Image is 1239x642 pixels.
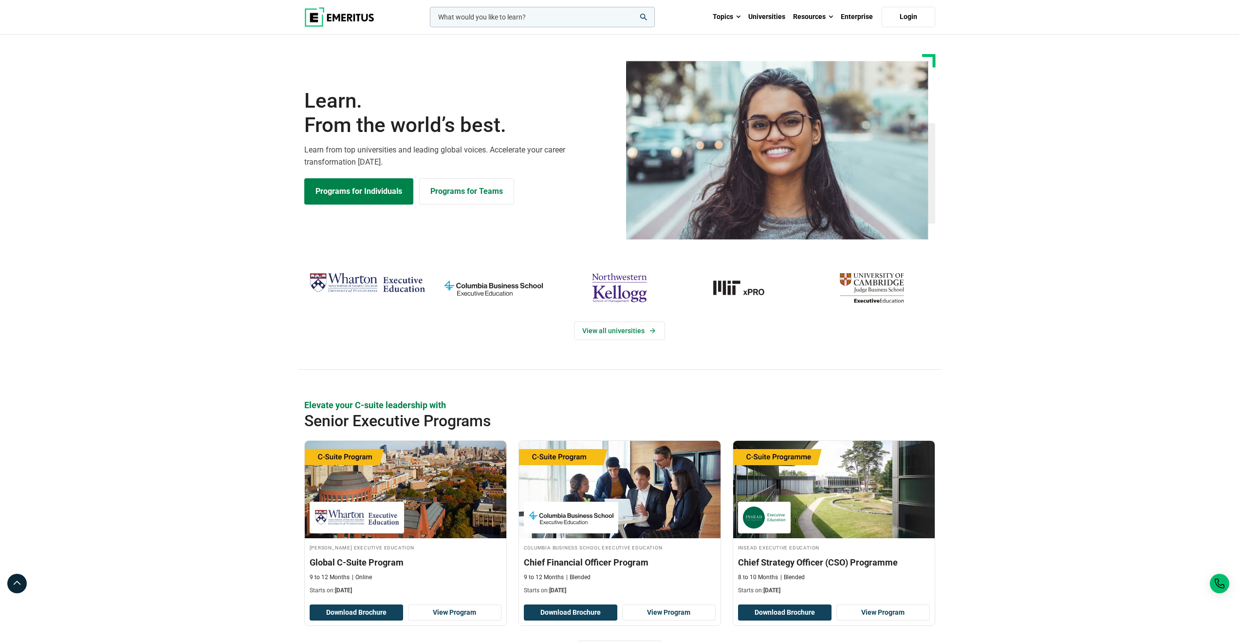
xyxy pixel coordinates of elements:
h1: Learn. [304,89,614,138]
a: Leadership Course by INSEAD Executive Education - October 14, 2025 INSEAD Executive Education INS... [733,441,935,600]
img: INSEAD Executive Education [743,507,786,529]
img: Wharton Executive Education [309,269,425,298]
p: Starts on: [310,586,501,595]
span: [DATE] [549,587,566,594]
p: Elevate your C-suite leadership with [304,399,935,411]
a: View Universities [574,321,665,340]
h2: Senior Executive Programs [304,411,872,431]
h3: Global C-Suite Program [310,556,501,568]
h3: Chief Strategy Officer (CSO) Programme [738,556,930,568]
a: View Program [408,604,501,621]
input: woocommerce-product-search-field-0 [430,7,655,27]
p: Learn from top universities and leading global voices. Accelerate your career transformation [DATE]. [304,144,614,169]
a: View Program [622,604,716,621]
h3: Chief Financial Officer Program [524,556,716,568]
h4: Columbia Business School Executive Education [524,543,716,551]
img: Chief Strategy Officer (CSO) Programme | Online Leadership Course [733,441,935,538]
img: Chief Financial Officer Program | Online Finance Course [519,441,721,538]
p: Starts on: [524,586,716,595]
button: Download Brochure [310,604,403,621]
img: Columbia Business School Executive Education [529,507,613,529]
h4: [PERSON_NAME] Executive Education [310,543,501,551]
button: Download Brochure [524,604,617,621]
p: Starts on: [738,586,930,595]
p: 8 to 10 Months [738,573,778,582]
p: Blended [780,573,805,582]
a: View Program [836,604,930,621]
p: 9 to 12 Months [310,573,350,582]
a: Login [882,7,935,27]
span: From the world’s best. [304,113,614,137]
img: cambridge-judge-business-school [814,269,930,307]
img: Learn from the world's best [626,61,928,240]
p: 9 to 12 Months [524,573,564,582]
img: Global C-Suite Program | Online Leadership Course [305,441,506,538]
img: northwestern-kellogg [561,269,678,307]
p: Online [352,573,372,582]
a: MIT-xPRO [687,269,804,307]
img: columbia-business-school [435,269,552,307]
h4: INSEAD Executive Education [738,543,930,551]
button: Download Brochure [738,604,832,621]
img: Wharton Executive Education [314,507,399,529]
a: Finance Course by Columbia Business School Executive Education - September 29, 2025 Columbia Busi... [519,441,721,600]
a: Leadership Course by Wharton Executive Education - September 24, 2025 Wharton Executive Education... [305,441,506,600]
span: [DATE] [335,587,352,594]
a: Explore for Business [419,178,514,205]
img: MIT xPRO [687,269,804,307]
p: Blended [566,573,591,582]
a: Explore Programs [304,178,413,205]
span: [DATE] [763,587,780,594]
